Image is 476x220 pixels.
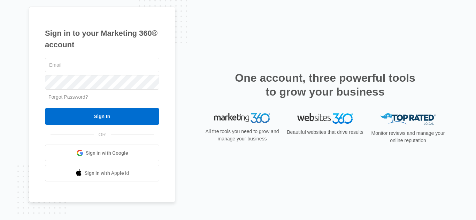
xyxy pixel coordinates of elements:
h2: One account, three powerful tools to grow your business [233,71,417,99]
input: Sign In [45,108,159,125]
a: Forgot Password? [48,94,88,100]
span: OR [94,131,111,138]
a: Sign in with Apple Id [45,165,159,181]
input: Email [45,58,159,72]
p: Monitor reviews and manage your online reputation [369,130,447,144]
img: Top Rated Local [380,113,436,125]
img: Marketing 360 [214,113,270,123]
h1: Sign in to your Marketing 360® account [45,27,159,50]
p: All the tools you need to grow and manage your business [203,128,281,142]
span: Sign in with Apple Id [85,170,129,177]
span: Sign in with Google [86,149,128,157]
p: Beautiful websites that drive results [286,129,364,136]
a: Sign in with Google [45,145,159,161]
img: Websites 360 [297,113,353,123]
